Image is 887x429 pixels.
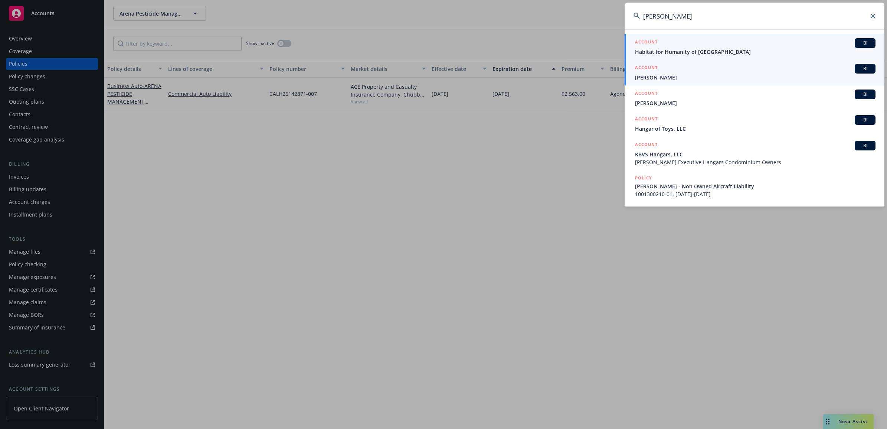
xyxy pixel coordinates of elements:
[635,64,658,73] h5: ACCOUNT
[635,48,875,56] span: Habitat for Humanity of [GEOGRAPHIC_DATA]
[635,182,875,190] span: [PERSON_NAME] - Non Owned Aircraft Liability
[858,91,873,98] span: BI
[625,60,884,85] a: ACCOUNTBI[PERSON_NAME]
[625,3,884,29] input: Search...
[635,115,658,124] h5: ACCOUNT
[635,99,875,107] span: [PERSON_NAME]
[635,174,652,182] h5: POLICY
[625,85,884,111] a: ACCOUNTBI[PERSON_NAME]
[858,65,873,72] span: BI
[635,125,875,133] span: Hangar of Toys, LLC
[625,170,884,202] a: POLICY[PERSON_NAME] - Non Owned Aircraft Liability1001300210-01, [DATE]-[DATE]
[858,142,873,149] span: BI
[625,111,884,137] a: ACCOUNTBIHangar of Toys, LLC
[625,137,884,170] a: ACCOUNTBIKBVS Hangars, LLC[PERSON_NAME] Executive Hangars Condominium Owners
[625,34,884,60] a: ACCOUNTBIHabitat for Humanity of [GEOGRAPHIC_DATA]
[858,40,873,46] span: BI
[858,117,873,123] span: BI
[635,90,658,98] h5: ACCOUNT
[635,190,875,198] span: 1001300210-01, [DATE]-[DATE]
[635,150,875,158] span: KBVS Hangars, LLC
[635,74,875,81] span: [PERSON_NAME]
[635,141,658,150] h5: ACCOUNT
[635,158,875,166] span: [PERSON_NAME] Executive Hangars Condominium Owners
[635,38,658,47] h5: ACCOUNT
